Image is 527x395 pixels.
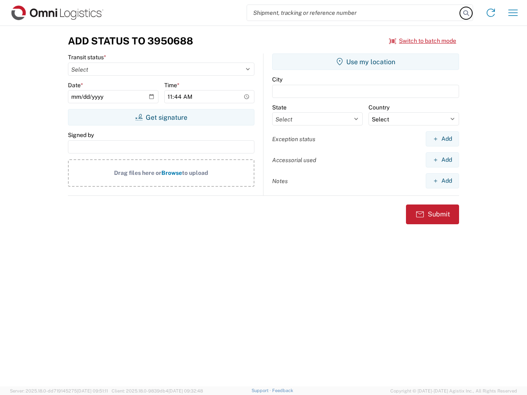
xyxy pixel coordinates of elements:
[426,131,459,146] button: Add
[164,81,180,89] label: Time
[10,388,108,393] span: Server: 2025.18.0-dd719145275
[389,34,456,48] button: Switch to batch mode
[426,173,459,188] button: Add
[272,135,315,143] label: Exception status
[182,170,208,176] span: to upload
[406,204,459,224] button: Submit
[68,81,83,89] label: Date
[426,152,459,167] button: Add
[112,388,203,393] span: Client: 2025.18.0-9839db4
[252,388,272,393] a: Support
[114,170,161,176] span: Drag files here or
[68,109,254,125] button: Get signature
[390,387,517,395] span: Copyright © [DATE]-[DATE] Agistix Inc., All Rights Reserved
[272,156,316,164] label: Accessorial used
[161,170,182,176] span: Browse
[272,104,287,111] label: State
[272,53,459,70] button: Use my location
[272,177,288,185] label: Notes
[368,104,389,111] label: Country
[272,76,282,83] label: City
[168,388,203,393] span: [DATE] 09:32:48
[272,388,293,393] a: Feedback
[68,35,193,47] h3: Add Status to 3950688
[68,131,94,139] label: Signed by
[68,53,106,61] label: Transit status
[77,388,108,393] span: [DATE] 09:51:11
[247,5,460,21] input: Shipment, tracking or reference number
